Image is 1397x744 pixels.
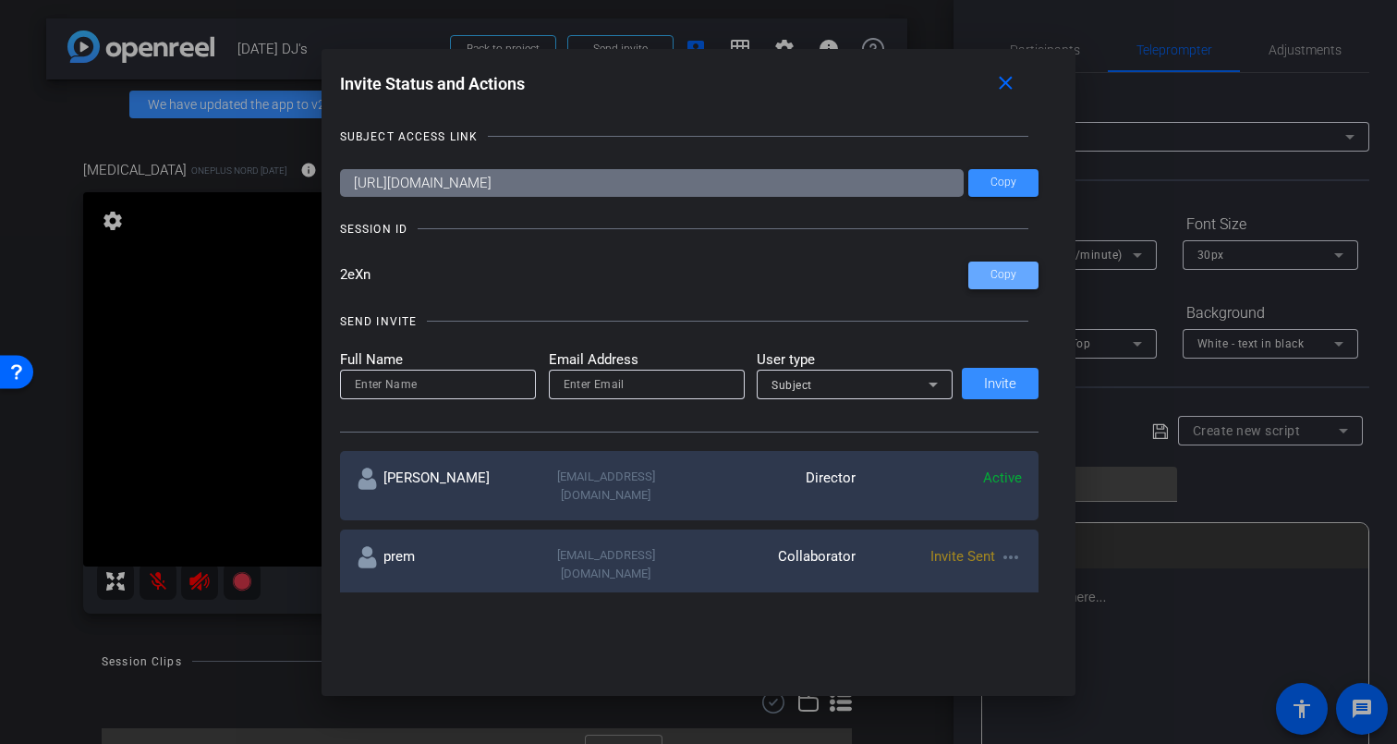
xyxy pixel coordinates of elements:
[523,468,689,504] div: [EMAIL_ADDRESS][DOMAIN_NAME]
[357,468,523,504] div: [PERSON_NAME]
[523,546,689,582] div: [EMAIL_ADDRESS][DOMAIN_NAME]
[549,349,745,371] mat-label: Email Address
[340,312,417,331] div: SEND INVITE
[771,379,812,392] span: Subject
[357,546,523,582] div: prem
[340,312,1039,331] openreel-title-line: SEND INVITE
[1000,546,1022,568] mat-icon: more_horiz
[968,262,1039,289] button: Copy
[983,470,1022,486] span: Active
[340,67,1039,101] div: Invite Status and Actions
[757,349,953,371] mat-label: User type
[564,373,730,396] input: Enter Email
[340,349,536,371] mat-label: Full Name
[968,169,1039,197] button: Copy
[340,128,1039,146] openreel-title-line: SUBJECT ACCESS LINK
[340,220,1039,238] openreel-title-line: SESSION ID
[340,128,478,146] div: SUBJECT ACCESS LINK
[930,548,995,565] span: Invite Sent
[990,268,1016,282] span: Copy
[689,546,856,582] div: Collaborator
[355,373,521,396] input: Enter Name
[994,72,1017,95] mat-icon: close
[340,220,407,238] div: SESSION ID
[990,176,1016,189] span: Copy
[689,468,856,504] div: Director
